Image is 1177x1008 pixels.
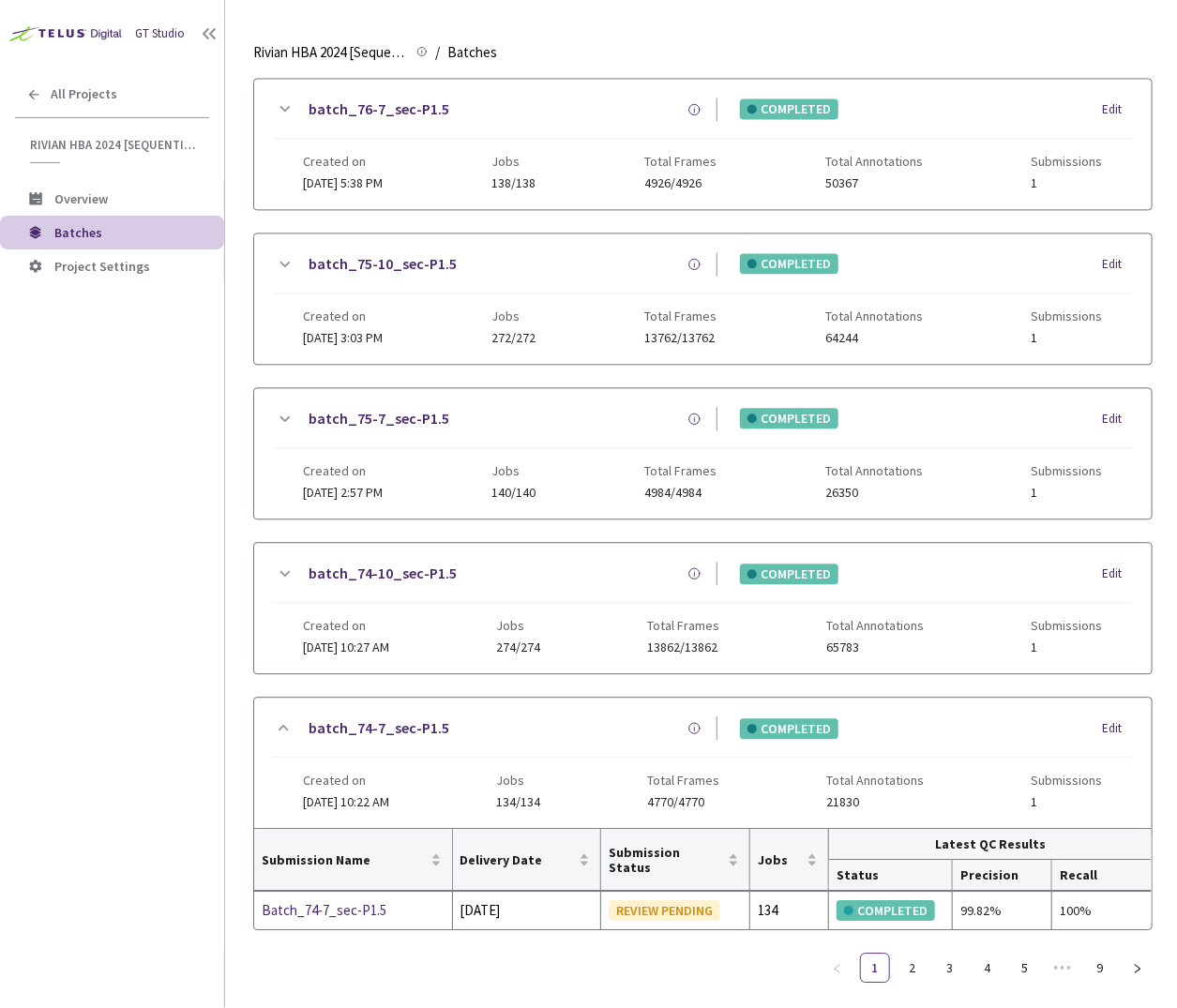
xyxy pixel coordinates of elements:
[303,308,383,323] span: Created on
[1032,773,1103,788] span: Submissions
[1032,486,1103,500] span: 1
[825,176,923,190] span: 50367
[303,484,383,501] span: [DATE] 2:57 PM
[254,388,1152,519] div: batch_75-7_sec-P1.5COMPLETEDEditCreated on[DATE] 2:57 PMJobs140/140Total Frames4984/4984Total Ann...
[973,954,1002,982] a: 4
[54,258,150,275] span: Project Settings
[1032,640,1103,654] span: 1
[254,79,1152,209] div: batch_76-7_sec-P1.5COMPLETEDEditCreated on[DATE] 5:38 PMJobs138/138Total Frames4926/4926Total Ann...
[644,463,717,478] span: Total Frames
[1032,308,1103,323] span: Submissions
[647,773,719,788] span: Total Frames
[827,618,925,633] span: Total Annotations
[303,154,383,169] span: Created on
[837,900,935,921] div: COMPLETED
[491,154,536,169] span: Jobs
[601,829,750,891] th: Submission Status
[496,640,540,654] span: 274/274
[822,953,853,983] button: left
[829,860,953,891] th: Status
[262,899,445,922] a: Batch_74-7_sec-P1.5
[832,963,843,974] span: left
[1123,953,1153,983] button: right
[827,640,925,654] span: 65783
[1102,564,1133,583] div: Edit
[303,773,389,788] span: Created on
[609,845,724,875] span: Submission Status
[1048,953,1078,983] span: •••
[935,953,965,983] li: 3
[303,329,383,346] span: [DATE] 3:03 PM
[644,176,717,190] span: 4926/4926
[496,795,540,809] span: 134/134
[303,618,389,633] span: Created on
[303,639,389,655] span: [DATE] 10:27 AM
[30,137,198,153] span: Rivian HBA 2024 [Sequential]
[303,793,389,810] span: [DATE] 10:22 AM
[309,98,449,121] a: batch_76-7_sec-P1.5
[740,98,838,119] div: COMPLETED
[1032,463,1103,478] span: Submissions
[1102,410,1133,429] div: Edit
[447,41,497,64] span: Batches
[1102,255,1133,274] div: Edit
[740,718,838,739] div: COMPLETED
[936,954,964,982] a: 3
[1060,900,1144,921] div: 100%
[825,463,923,478] span: Total Annotations
[1102,719,1133,738] div: Edit
[254,698,1152,828] div: batch_74-7_sec-P1.5COMPLETEDEditCreated on[DATE] 10:22 AMJobs134/134Total Frames4770/4770Total An...
[1102,100,1133,119] div: Edit
[460,899,594,922] div: [DATE]
[254,233,1152,364] div: batch_75-10_sec-P1.5COMPLETEDEditCreated on[DATE] 3:03 PMJobs272/272Total Frames13762/13762Total ...
[953,860,1052,891] th: Precision
[54,224,102,241] span: Batches
[1132,963,1143,974] span: right
[135,24,185,43] div: GT Studio
[960,900,1044,921] div: 99.82%
[496,773,540,788] span: Jobs
[644,331,717,345] span: 13762/13762
[496,618,540,633] span: Jobs
[740,408,838,429] div: COMPLETED
[829,829,1152,860] th: Latest QC Results
[1032,154,1103,169] span: Submissions
[435,41,440,64] li: /
[51,86,117,102] span: All Projects
[740,253,838,274] div: COMPLETED
[1032,176,1103,190] span: 1
[647,795,719,809] span: 4770/4770
[253,41,405,64] span: Rivian HBA 2024 [Sequential]
[827,795,925,809] span: 21830
[825,154,923,169] span: Total Annotations
[644,486,717,500] span: 4984/4984
[758,899,822,922] div: 134
[491,331,536,345] span: 272/272
[303,174,383,191] span: [DATE] 5:38 PM
[54,190,108,207] span: Overview
[822,953,853,983] li: Previous Page
[973,953,1003,983] li: 4
[309,252,457,276] a: batch_75-10_sec-P1.5
[491,463,536,478] span: Jobs
[644,308,717,323] span: Total Frames
[758,852,804,867] span: Jobs
[825,308,923,323] span: Total Annotations
[647,640,719,654] span: 13862/13862
[254,829,453,891] th: Submission Name
[262,852,427,867] span: Submission Name
[491,486,536,500] span: 140/140
[491,176,536,190] span: 138/138
[1032,331,1103,345] span: 1
[825,331,923,345] span: 64244
[1085,953,1115,983] li: 9
[750,829,830,891] th: Jobs
[827,773,925,788] span: Total Annotations
[898,953,928,983] li: 2
[609,900,720,921] div: REVIEW PENDING
[1123,953,1153,983] li: Next Page
[644,154,717,169] span: Total Frames
[309,562,457,585] a: batch_74-10_sec-P1.5
[1032,618,1103,633] span: Submissions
